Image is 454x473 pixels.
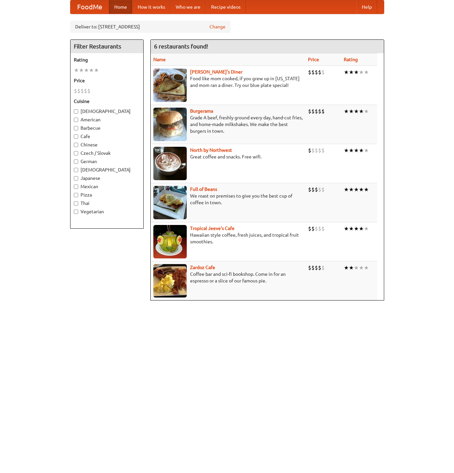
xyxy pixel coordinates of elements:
[321,69,325,76] li: $
[74,192,140,198] label: Pizza
[153,147,187,180] img: north.jpg
[344,69,349,76] li: ★
[311,147,315,154] li: $
[364,264,369,271] li: ★
[77,87,81,95] li: $
[315,264,318,271] li: $
[153,271,303,284] p: Coffee bar and sci-fi bookshop. Come in for an espresso or a slice of our famous pie.
[94,67,99,74] li: ★
[311,225,315,232] li: $
[70,40,143,53] h4: Filter Restaurants
[153,75,303,89] p: Food like mom cooked, if you grew up in [US_STATE] and mom ran a diner. Try our blue plate special!
[206,0,246,14] a: Recipe videos
[308,186,311,193] li: $
[153,193,303,206] p: We roast on premises to give you the best cup of coffee in town.
[153,264,187,298] img: zardoz.jpg
[74,87,77,95] li: $
[349,186,354,193] li: ★
[344,147,349,154] li: ★
[356,0,377,14] a: Help
[70,0,109,14] a: FoodMe
[79,67,84,74] li: ★
[154,43,208,49] ng-pluralize: 6 restaurants found!
[132,0,170,14] a: How it works
[74,125,140,131] label: Barbecue
[349,147,354,154] li: ★
[359,186,364,193] li: ★
[349,225,354,232] li: ★
[74,193,78,197] input: Pizza
[311,264,315,271] li: $
[153,57,166,62] a: Name
[190,108,213,114] a: Burgerama
[349,264,354,271] li: ★
[84,67,89,74] li: ★
[74,168,78,172] input: [DEMOGRAPHIC_DATA]
[74,176,78,181] input: Japanese
[153,232,303,245] p: Hawaiian style coffee, fresh juices, and tropical fruit smoothies.
[318,186,321,193] li: $
[153,186,187,219] img: beans.jpg
[74,151,78,155] input: Czech / Slovak
[109,0,132,14] a: Home
[84,87,87,95] li: $
[308,108,311,115] li: $
[359,108,364,115] li: ★
[74,116,140,123] label: American
[74,183,140,190] label: Mexican
[318,69,321,76] li: $
[308,69,311,76] li: $
[311,108,315,115] li: $
[318,264,321,271] li: $
[74,158,140,165] label: German
[311,186,315,193] li: $
[153,153,303,160] p: Great coffee and snacks. Free wifi.
[153,114,303,134] p: Grade A beef, freshly ground every day, hand-cut fries, and home-made milkshakes. We make the bes...
[354,186,359,193] li: ★
[354,264,359,271] li: ★
[190,226,235,231] a: Tropical Jeeve's Cafe
[349,108,354,115] li: ★
[359,264,364,271] li: ★
[74,150,140,156] label: Czech / Slovak
[311,69,315,76] li: $
[70,21,231,33] div: Deliver to: [STREET_ADDRESS]
[74,201,78,206] input: Thai
[354,225,359,232] li: ★
[74,166,140,173] label: [DEMOGRAPHIC_DATA]
[344,108,349,115] li: ★
[190,187,217,192] a: Full of Beans
[74,175,140,182] label: Japanese
[153,225,187,258] img: jeeves.jpg
[321,186,325,193] li: $
[74,109,78,114] input: [DEMOGRAPHIC_DATA]
[364,147,369,154] li: ★
[89,67,94,74] li: ★
[74,185,78,189] input: Mexican
[308,147,311,154] li: $
[359,147,364,154] li: ★
[74,118,78,122] input: American
[354,147,359,154] li: ★
[318,225,321,232] li: $
[308,225,311,232] li: $
[153,69,187,102] img: sallys.jpg
[349,69,354,76] li: ★
[153,108,187,141] img: burgerama.jpg
[318,147,321,154] li: $
[321,225,325,232] li: $
[364,186,369,193] li: ★
[190,147,232,153] b: North by Northwest
[364,69,369,76] li: ★
[74,67,79,74] li: ★
[354,69,359,76] li: ★
[81,87,84,95] li: $
[344,186,349,193] li: ★
[354,108,359,115] li: ★
[74,108,140,115] label: [DEMOGRAPHIC_DATA]
[74,98,140,105] h5: Cuisine
[344,264,349,271] li: ★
